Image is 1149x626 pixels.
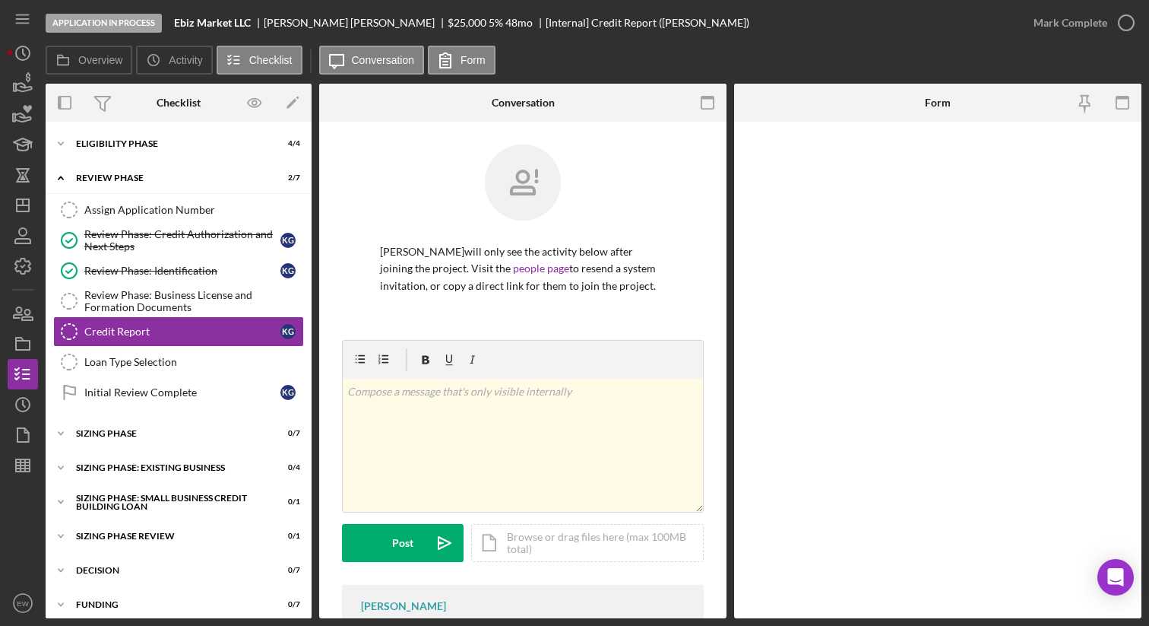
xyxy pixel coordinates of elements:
[84,204,303,216] div: Assign Application Number
[273,139,300,148] div: 4 / 4
[76,173,262,183] div: REVIEW PHASE
[174,17,251,29] b: Ebiz Market LLC
[925,97,951,109] div: Form
[84,326,280,338] div: Credit Report
[392,524,413,562] div: Post
[280,385,296,400] div: K G
[280,324,296,339] div: K G
[361,600,446,612] div: [PERSON_NAME]
[84,228,280,253] div: Review Phase: Credit Authorization and Next Steps
[546,17,749,29] div: [Internal] Credit Report ([PERSON_NAME])
[53,316,304,347] a: Credit ReportKG
[84,356,303,368] div: Loan Type Selection
[53,377,304,408] a: Initial Review CompleteKG
[489,17,503,29] div: 5 %
[76,494,262,511] div: Sizing Phase: Small Business Credit Building Loan
[157,97,201,109] div: Checklist
[352,54,415,66] label: Conversation
[136,46,212,75] button: Activity
[428,46,495,75] button: Form
[273,566,300,575] div: 0 / 7
[380,243,666,294] p: [PERSON_NAME] will only see the activity below after joining the project. Visit the to resend a s...
[1033,8,1107,38] div: Mark Complete
[76,532,262,541] div: Sizing Phase Review
[513,262,569,275] a: people page
[8,588,38,618] button: EW
[249,54,293,66] label: Checklist
[53,256,304,286] a: Review Phase: IdentificationKG
[273,429,300,438] div: 0 / 7
[505,17,533,29] div: 48 mo
[280,233,296,248] div: K G
[264,17,448,29] div: [PERSON_NAME] [PERSON_NAME]
[76,463,262,472] div: SIZING PHASE: EXISTING BUSINESS
[53,347,304,377] a: Loan Type Selection
[448,16,486,29] span: $25,000
[46,14,162,33] div: Application In Process
[76,566,262,575] div: Decision
[84,289,303,313] div: Review Phase: Business License and Formation Documents
[217,46,302,75] button: Checklist
[492,97,555,109] div: Conversation
[280,263,296,278] div: K G
[46,46,132,75] button: Overview
[53,286,304,316] a: Review Phase: Business License and Formation Documents
[76,429,262,438] div: Sizing Phase
[273,532,300,541] div: 0 / 1
[273,463,300,472] div: 0 / 4
[1018,8,1141,38] button: Mark Complete
[78,54,122,66] label: Overview
[461,54,486,66] label: Form
[169,54,202,66] label: Activity
[342,524,464,562] button: Post
[273,497,300,507] div: 0 / 1
[76,139,262,148] div: Eligibility Phase
[273,600,300,609] div: 0 / 7
[53,195,304,225] a: Assign Application Number
[84,386,280,399] div: Initial Review Complete
[17,599,29,608] text: EW
[1097,559,1134,596] div: Open Intercom Messenger
[76,600,262,609] div: Funding
[273,173,300,183] div: 2 / 7
[84,265,280,277] div: Review Phase: Identification
[319,46,425,75] button: Conversation
[53,225,304,256] a: Review Phase: Credit Authorization and Next StepsKG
